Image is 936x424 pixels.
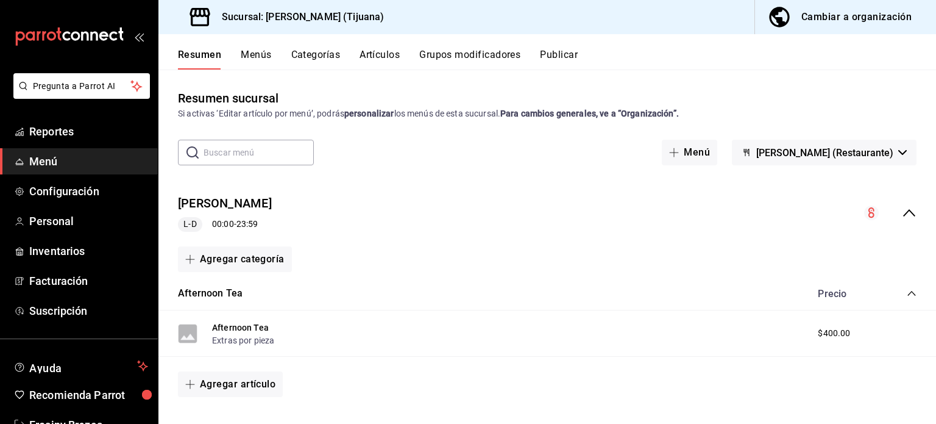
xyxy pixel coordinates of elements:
button: [PERSON_NAME] (Restaurante) [732,140,916,165]
button: Afternoon Tea [212,322,269,334]
strong: personalizar [344,109,394,118]
div: Resumen sucursal [178,89,278,107]
span: Recomienda Parrot [29,387,148,403]
span: L-D [179,218,201,231]
div: 00:00 - 23:59 [178,217,272,232]
span: Suscripción [29,303,148,319]
span: Ayuda [29,359,132,373]
button: collapse-category-row [907,289,916,298]
button: Agregar artículo [178,372,283,397]
strong: Para cambios generales, ve a “Organización”. [500,109,679,118]
span: Reportes [29,123,148,140]
button: [PERSON_NAME] [178,195,272,212]
h3: Sucursal: [PERSON_NAME] (Tijuana) [212,10,384,24]
div: Precio [806,288,884,300]
button: Grupos modificadores [419,49,520,70]
span: Inventarios [29,243,148,259]
a: Pregunta a Parrot AI [9,88,150,101]
button: Artículos [360,49,400,70]
div: Cambiar a organización [801,9,912,26]
span: $400.00 [818,327,850,340]
button: Menús [241,49,271,70]
button: Agregar categoría [178,246,292,272]
span: Pregunta a Parrot AI [33,80,131,93]
span: [PERSON_NAME] (Restaurante) [756,147,893,159]
input: Buscar menú [204,140,314,165]
div: Si activas ‘Editar artículo por menú’, podrás los menús de esta sucursal. [178,107,916,120]
button: Pregunta a Parrot AI [13,73,150,99]
span: Facturación [29,273,148,289]
div: collapse-menu-row [158,185,936,242]
span: Personal [29,213,148,229]
span: Configuración [29,183,148,199]
button: Afternoon Tea [178,287,243,301]
button: open_drawer_menu [134,32,144,41]
button: Resumen [178,49,221,70]
button: Menú [662,140,717,165]
button: Publicar [540,49,578,70]
button: Categorías [291,49,341,70]
span: Menú [29,153,148,170]
div: navigation tabs [178,49,936,70]
button: Extras por pieza [212,334,274,347]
